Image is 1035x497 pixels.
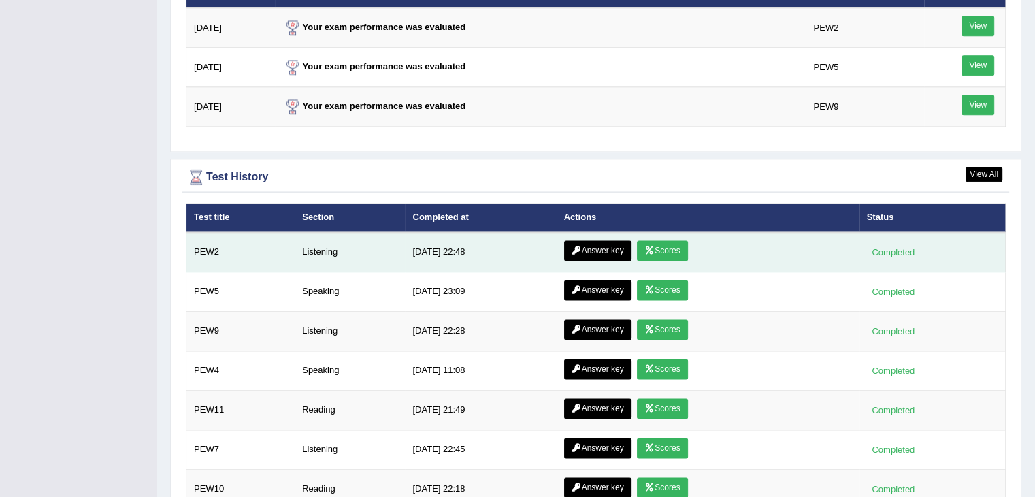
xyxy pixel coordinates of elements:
[637,319,687,340] a: Scores
[637,240,687,261] a: Scores
[186,311,295,351] td: PEW9
[282,61,466,71] strong: Your exam performance was evaluated
[564,319,631,340] a: Answer key
[867,324,920,338] div: Completed
[962,95,994,115] a: View
[186,87,275,127] td: [DATE]
[564,240,631,261] a: Answer key
[405,430,556,469] td: [DATE] 22:45
[637,438,687,458] a: Scores
[186,232,295,272] td: PEW2
[405,232,556,272] td: [DATE] 22:48
[186,272,295,311] td: PEW5
[867,364,920,378] div: Completed
[966,167,1002,182] a: View All
[564,359,631,379] a: Answer key
[962,55,994,76] a: View
[295,204,405,232] th: Section
[867,403,920,417] div: Completed
[186,430,295,469] td: PEW7
[962,16,994,36] a: View
[295,430,405,469] td: Listening
[295,351,405,390] td: Speaking
[405,351,556,390] td: [DATE] 11:08
[186,204,295,232] th: Test title
[405,311,556,351] td: [DATE] 22:28
[186,390,295,430] td: PEW11
[295,311,405,351] td: Listening
[295,272,405,311] td: Speaking
[637,280,687,300] a: Scores
[867,482,920,496] div: Completed
[282,101,466,111] strong: Your exam performance was evaluated
[564,280,631,300] a: Answer key
[295,232,405,272] td: Listening
[186,351,295,390] td: PEW4
[186,48,275,87] td: [DATE]
[867,245,920,259] div: Completed
[405,390,556,430] td: [DATE] 21:49
[564,398,631,419] a: Answer key
[806,7,923,48] td: PEW2
[806,48,923,87] td: PEW5
[186,167,1006,187] div: Test History
[557,204,859,232] th: Actions
[637,398,687,419] a: Scores
[295,390,405,430] td: Reading
[405,204,556,232] th: Completed at
[867,443,920,457] div: Completed
[405,272,556,311] td: [DATE] 23:09
[859,204,1006,232] th: Status
[637,359,687,379] a: Scores
[806,87,923,127] td: PEW9
[282,22,466,32] strong: Your exam performance was evaluated
[186,7,275,48] td: [DATE]
[564,438,631,458] a: Answer key
[867,285,920,299] div: Completed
